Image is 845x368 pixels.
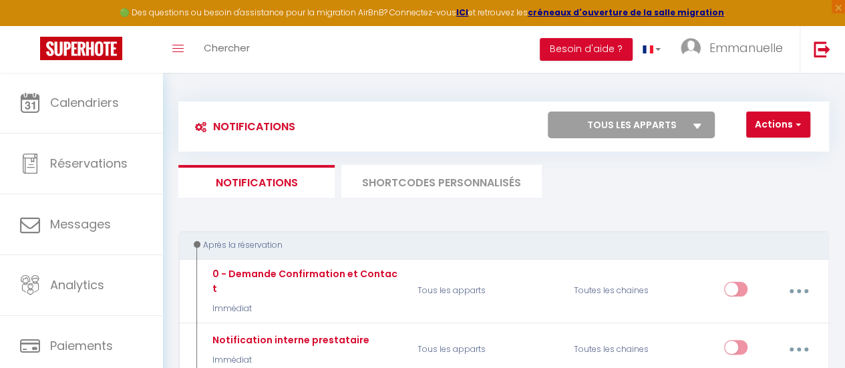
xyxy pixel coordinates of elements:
p: Immédiat [209,354,369,367]
span: Chercher [204,41,250,55]
li: Notifications [178,165,335,198]
button: Besoin d'aide ? [540,38,633,61]
button: Ouvrir le widget de chat LiveChat [11,5,51,45]
p: Tous les apparts [409,266,565,315]
a: ... Emmanuelle [671,26,800,73]
div: Toutes les chaines [565,266,669,315]
a: créneaux d'ouverture de la salle migration [528,7,724,18]
div: Après la réservation [191,239,804,252]
button: Actions [746,112,810,138]
h3: Notifications [188,112,295,142]
img: logout [814,41,830,57]
img: Super Booking [40,37,122,60]
span: Analytics [50,277,104,293]
li: SHORTCODES PERSONNALISÉS [341,165,542,198]
div: 0 - Demande Confirmation et Contact [209,266,400,296]
span: Réservations [50,155,128,172]
span: Messages [50,216,111,232]
p: Immédiat [209,303,400,315]
div: Notification interne prestataire [209,333,369,347]
a: ICI [456,7,468,18]
span: Paiements [50,337,113,354]
a: Chercher [194,26,260,73]
span: Emmanuelle [709,39,783,56]
span: Calendriers [50,94,119,111]
img: ... [681,38,701,58]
